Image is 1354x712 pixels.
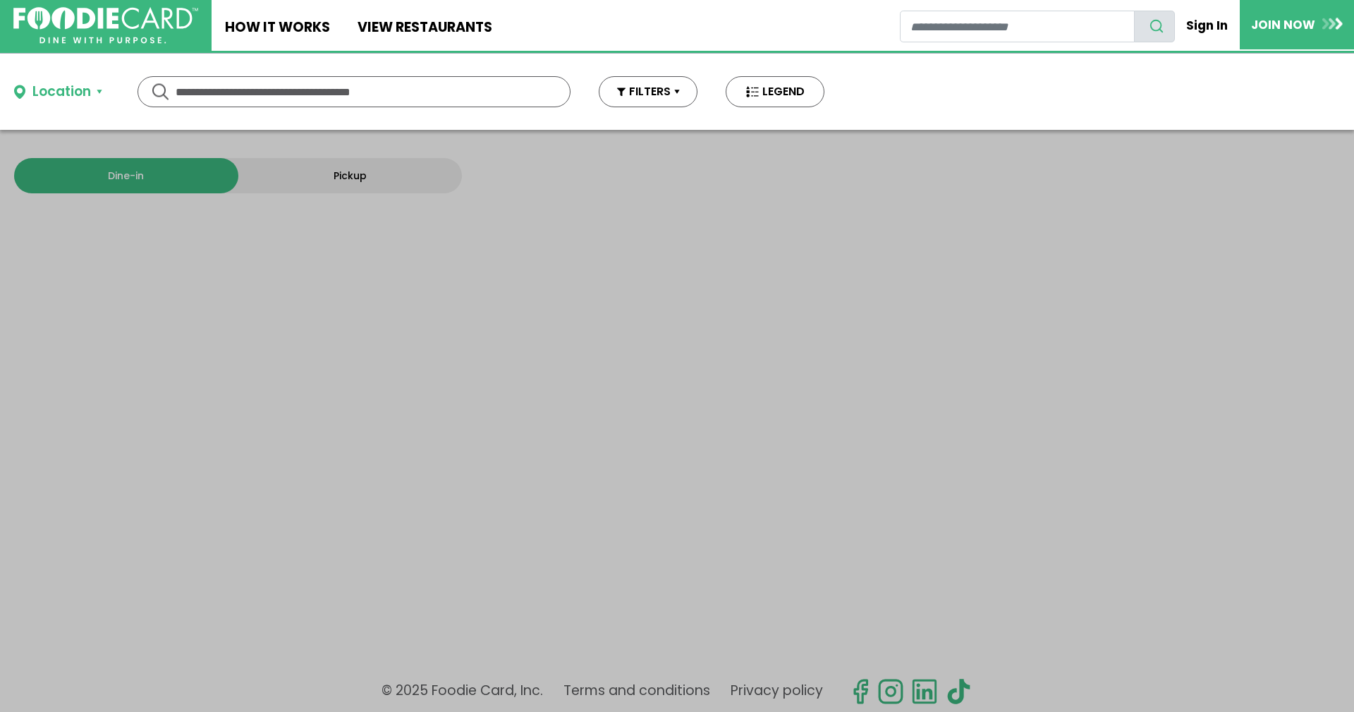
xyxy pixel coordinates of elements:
[14,82,102,102] button: Location
[1175,10,1240,41] a: Sign In
[1134,11,1175,42] button: search
[900,11,1135,42] input: restaurant search
[599,76,697,107] button: FILTERS
[13,7,198,44] img: FoodieCard; Eat, Drink, Save, Donate
[32,82,91,102] div: Location
[726,76,824,107] button: LEGEND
